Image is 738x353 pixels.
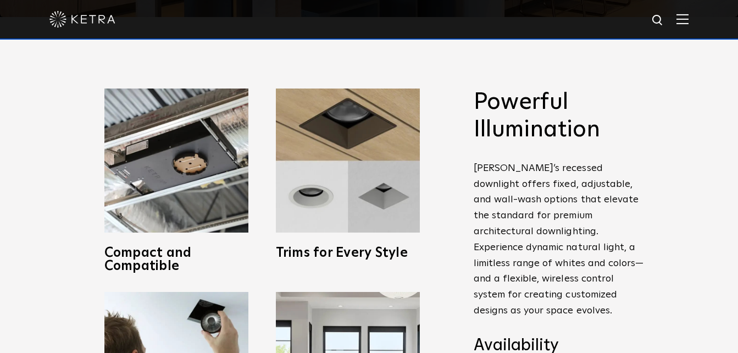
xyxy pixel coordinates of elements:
[651,14,665,27] img: search icon
[474,89,644,144] h2: Powerful Illumination
[104,89,248,233] img: compact-and-copatible
[676,14,689,24] img: Hamburger%20Nav.svg
[49,11,115,27] img: ketra-logo-2019-white
[104,246,248,273] h3: Compact and Compatible
[276,246,420,260] h3: Trims for Every Style
[474,161,644,319] p: [PERSON_NAME]’s recessed downlight offers fixed, adjustable, and wall-wash options that elevate t...
[276,89,420,233] img: trims-for-every-style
